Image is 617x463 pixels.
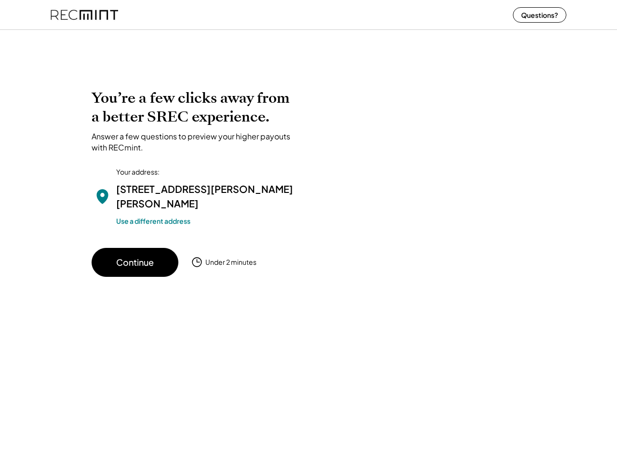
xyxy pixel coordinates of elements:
[116,216,190,226] button: Use a different address
[92,248,178,277] button: Continue
[92,131,299,153] div: Answer a few questions to preview your higher payouts with RECmint.
[116,167,160,177] div: Your address:
[513,7,566,23] button: Questions?
[51,2,118,27] img: recmint-logotype%403x%20%281%29.jpeg
[205,258,256,267] div: Under 2 minutes
[116,182,299,211] div: [STREET_ADDRESS][PERSON_NAME][PERSON_NAME]
[92,89,299,126] h2: You’re a few clicks away from a better SREC experience.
